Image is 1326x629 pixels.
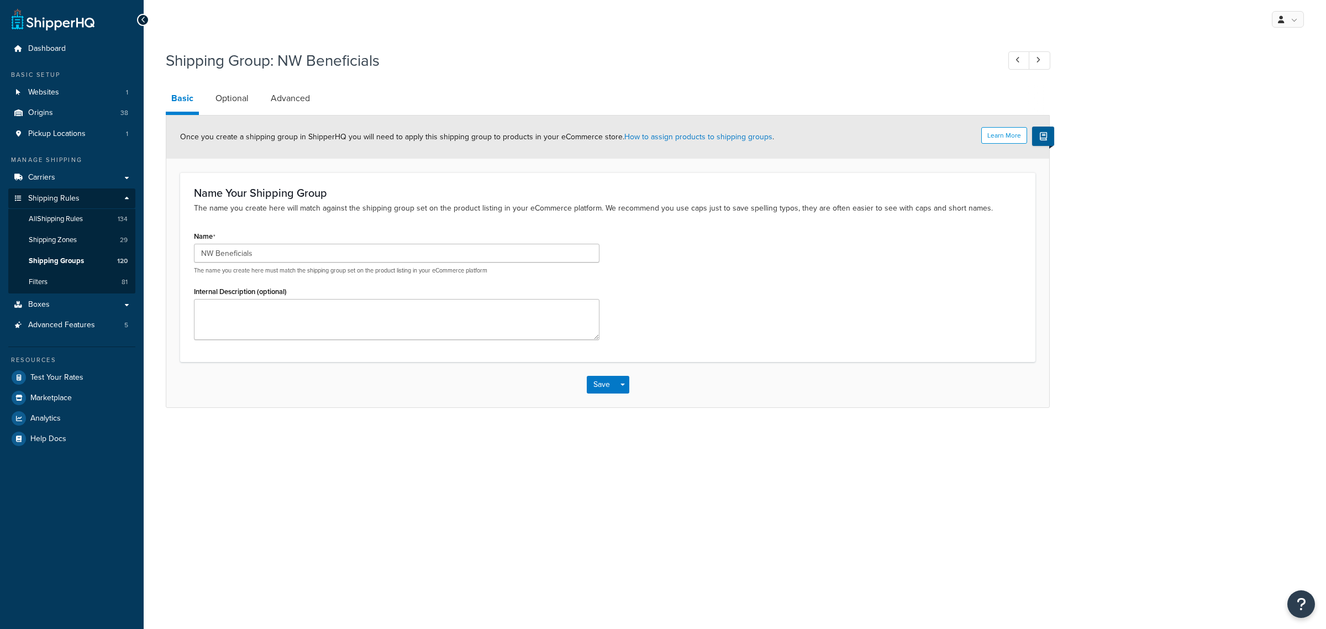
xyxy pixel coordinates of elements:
a: Marketplace [8,388,135,408]
h1: Shipping Group: NW Beneficials [166,50,988,71]
span: Dashboard [28,44,66,54]
li: Shipping Groups [8,251,135,271]
span: Pickup Locations [28,129,86,139]
li: Origins [8,103,135,123]
span: Carriers [28,173,55,182]
span: 81 [122,277,128,287]
a: Filters81 [8,272,135,292]
a: AllShipping Rules134 [8,209,135,229]
h3: Name Your Shipping Group [194,187,1022,199]
button: Save [587,376,617,394]
li: Shipping Zones [8,230,135,250]
button: Open Resource Center [1287,590,1315,618]
p: The name you create here will match against the shipping group set on the product listing in your... [194,202,1022,214]
a: Shipping Zones29 [8,230,135,250]
a: Basic [166,85,199,115]
span: Websites [28,88,59,97]
li: Filters [8,272,135,292]
span: 1 [126,88,128,97]
li: Shipping Rules [8,188,135,293]
a: Websites1 [8,82,135,103]
span: Help Docs [30,434,66,444]
a: Shipping Rules [8,188,135,209]
span: Shipping Rules [28,194,80,203]
span: Filters [29,277,48,287]
a: Carriers [8,167,135,188]
span: All Shipping Rules [29,214,83,224]
span: Analytics [30,414,61,423]
a: Help Docs [8,429,135,449]
a: How to assign products to shipping groups [624,131,772,143]
span: Shipping Zones [29,235,77,245]
a: Origins38 [8,103,135,123]
p: The name you create here must match the shipping group set on the product listing in your eCommer... [194,266,599,275]
span: Marketplace [30,394,72,403]
span: Once you create a shipping group in ShipperHQ you will need to apply this shipping group to produ... [180,131,774,143]
a: Advanced Features5 [8,315,135,336]
span: 1 [126,129,128,139]
span: 38 [120,108,128,118]
a: Test Your Rates [8,368,135,387]
span: Advanced Features [28,321,95,330]
div: Basic Setup [8,70,135,80]
span: Boxes [28,300,50,310]
span: Origins [28,108,53,118]
span: 5 [124,321,128,330]
a: Optional [210,85,254,112]
label: Name [194,232,215,241]
div: Manage Shipping [8,155,135,165]
span: 29 [120,235,128,245]
button: Learn More [981,127,1027,144]
a: Advanced [265,85,315,112]
span: Test Your Rates [30,373,83,382]
span: 134 [118,214,128,224]
a: Previous Record [1008,51,1030,70]
li: Pickup Locations [8,124,135,144]
a: Boxes [8,295,135,315]
div: Resources [8,355,135,365]
a: Next Record [1029,51,1050,70]
a: Shipping Groups120 [8,251,135,271]
li: Advanced Features [8,315,135,336]
span: 120 [117,256,128,266]
a: Analytics [8,408,135,428]
label: Internal Description (optional) [194,287,287,296]
li: Websites [8,82,135,103]
span: Shipping Groups [29,256,84,266]
a: Pickup Locations1 [8,124,135,144]
a: Dashboard [8,39,135,59]
button: Show Help Docs [1032,127,1054,146]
